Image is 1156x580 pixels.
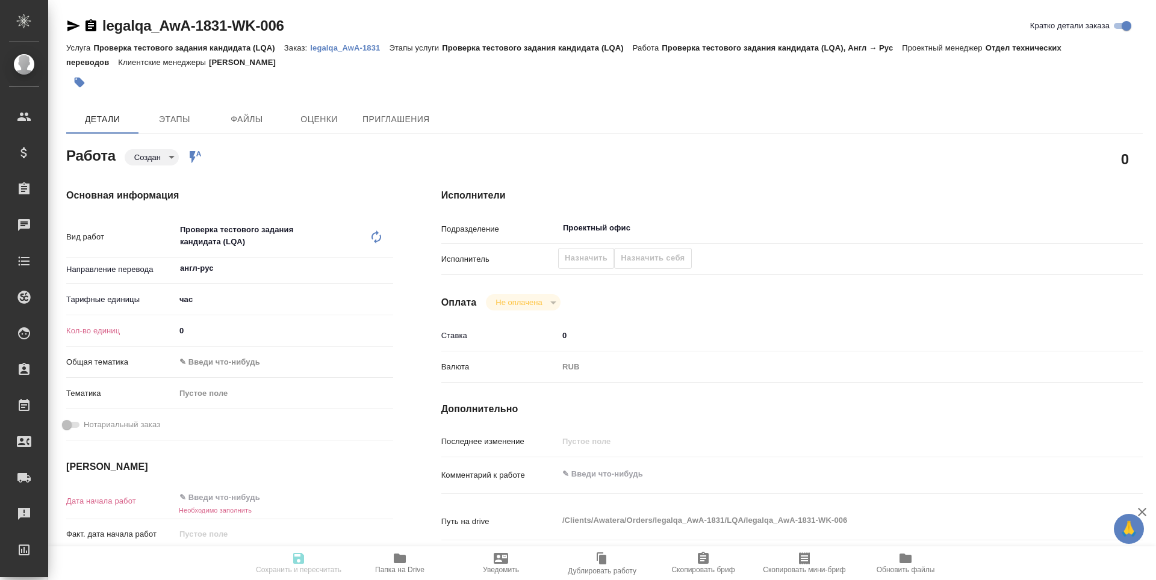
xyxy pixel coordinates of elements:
input: Пустое поле [175,525,281,543]
p: Путь на drive [441,516,558,528]
p: Дата начала работ [66,495,175,507]
input: ✎ Введи что-нибудь [558,327,1084,344]
span: Нотариальный заказ [84,419,160,431]
h4: Основная информация [66,188,393,203]
button: Скопировать ссылку для ЯМессенджера [66,19,81,33]
span: Этапы [146,112,204,127]
h6: Необходимо заполнить [175,507,393,514]
button: Open [1078,227,1080,229]
button: Папка на Drive [349,546,450,580]
button: Дублировать работу [552,546,653,580]
p: Комментарий к работе [441,469,558,481]
div: Пустое поле [179,387,379,400]
p: Проектный менеджер [902,43,985,52]
p: Валюта [441,361,558,373]
p: Услуга [66,43,93,52]
span: Скопировать мини-бриф [763,566,845,574]
input: ✎ Введи что-нибудь [175,322,393,339]
p: Заказ: [284,43,310,52]
button: Не оплачена [492,297,545,307]
div: Пустое поле [175,383,393,404]
p: Общая тематика [66,356,175,368]
p: legalqa_AwA-1831 [310,43,389,52]
h4: Оплата [441,295,477,310]
div: Создан [486,294,560,310]
h2: 0 [1121,149,1129,169]
p: Проверка тестового задания кандидата (LQA), Англ → Рус [662,43,902,52]
button: Обновить файлы [855,546,956,580]
span: Кратко детали заказа [1030,20,1110,32]
button: Добавить тэг [66,69,93,96]
div: Создан [125,149,179,165]
p: Клиентские менеджеры [118,58,209,67]
p: Проверка тестового задания кандидата (LQA) [442,43,632,52]
button: Open [387,267,389,270]
button: Скопировать ссылку [84,19,98,33]
p: Ставка [441,330,558,342]
span: Дублировать работу [568,567,636,575]
p: Подразделение [441,223,558,235]
p: Работа [633,43,662,52]
input: Пустое поле [558,433,1084,450]
p: Отдел технических переводов [66,43,1061,67]
span: Уведомить [483,566,519,574]
button: Сохранить и пересчитать [248,546,349,580]
p: Тарифные единицы [66,294,175,306]
a: legalqa_AwA-1831 [310,42,389,52]
p: Исполнитель [441,253,558,265]
a: legalqa_AwA-1831-WK-006 [102,17,284,34]
h4: Исполнители [441,188,1143,203]
p: Вид работ [66,231,175,243]
button: Скопировать бриф [653,546,754,580]
span: Обновить файлы [877,566,935,574]
span: Детали [73,112,131,127]
h2: Работа [66,144,116,165]
button: Создан [131,152,164,162]
p: [PERSON_NAME] [209,58,285,67]
div: ✎ Введи что-нибудь [179,356,379,368]
p: Этапы услуги [389,43,442,52]
button: 🙏 [1114,514,1144,544]
button: Скопировать мини-бриф [754,546,855,580]
p: Последнее изменение [441,436,558,448]
div: ✎ Введи что-нибудь [175,352,393,372]
textarea: /Clients/Awatera/Orders/legalqa_AwA-1831/LQA/legalqa_AwA-1831-WK-006 [558,510,1084,531]
span: Файлы [218,112,276,127]
span: Скопировать бриф [671,566,735,574]
span: 🙏 [1119,516,1139,541]
h4: Дополнительно [441,402,1143,416]
button: Уведомить [450,546,552,580]
span: Оценки [290,112,348,127]
div: RUB [558,357,1084,377]
p: Факт. дата начала работ [66,528,175,540]
input: ✎ Введи что-нибудь [175,489,281,506]
p: Кол-во единиц [66,325,175,337]
span: Приглашения [362,112,430,127]
span: Папка на Drive [375,566,424,574]
p: Направление перевода [66,264,175,276]
span: Сохранить и пересчитать [256,566,341,574]
p: Тематика [66,387,175,400]
p: Проверка тестового задания кандидата (LQA) [93,43,284,52]
div: час [175,289,393,310]
h4: [PERSON_NAME] [66,460,393,474]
